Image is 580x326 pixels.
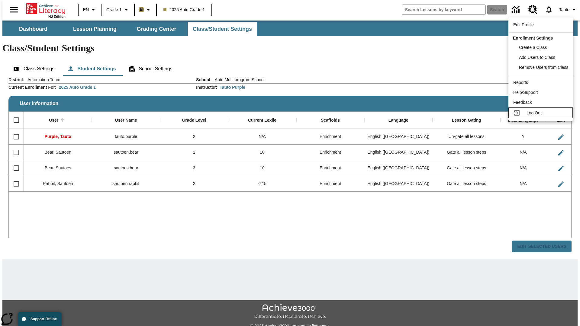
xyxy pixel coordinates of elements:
span: Help/Support [513,90,538,95]
span: Log Out [527,110,542,115]
span: Edit Profile [513,22,534,27]
span: Reports [513,80,528,85]
span: Create a Class [519,45,547,50]
span: Enrollment Settings [513,36,553,40]
span: Remove Users from Class [519,65,568,70]
span: Add Users to Class [519,55,555,60]
span: Feedback [513,100,532,105]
